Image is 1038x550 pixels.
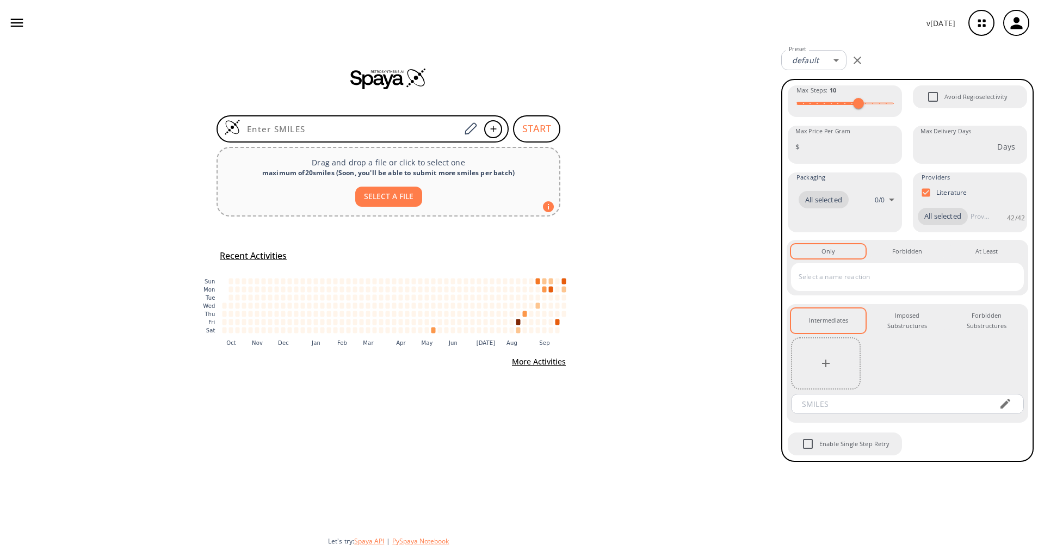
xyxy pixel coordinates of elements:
span: Avoid Regioselectivity [944,92,1008,102]
span: Max Steps : [796,85,836,95]
text: Sep [539,339,549,345]
strong: 10 [830,86,836,94]
div: At Least [975,246,998,256]
g: y-axis tick label [203,279,215,333]
text: Oct [226,339,236,345]
div: Only [821,246,835,256]
p: $ [795,141,800,152]
text: Nov [252,339,263,345]
p: 42 / 42 [1007,213,1025,223]
label: Preset [789,45,806,53]
div: When Single Step Retry is enabled, if no route is found during retrosynthesis, a retry is trigger... [787,431,903,456]
span: Packaging [796,172,825,182]
label: Max Delivery Days [920,127,971,135]
div: Let's try: [328,536,773,546]
p: Drag and drop a file or click to select one [226,157,551,168]
div: Imposed Substructures [879,311,936,331]
p: 0 / 0 [875,195,885,205]
button: At Least [949,244,1024,258]
input: Provider name [968,208,992,225]
input: SMILES [794,394,990,414]
text: Sun [205,279,215,285]
span: Enable Single Step Retry [796,432,819,455]
input: Select a name reaction [796,268,1003,286]
text: Apr [396,339,406,345]
div: Forbidden [892,246,922,256]
span: All selected [918,211,968,222]
text: Wed [203,303,215,309]
p: Days [997,141,1015,152]
text: Jan [311,339,320,345]
text: Aug [506,339,517,345]
div: Forbidden Substructures [958,311,1015,331]
text: Sat [206,327,215,333]
em: default [792,55,819,65]
g: cell [223,278,566,333]
img: Spaya logo [350,67,427,89]
text: May [421,339,432,345]
span: All selected [799,195,849,206]
span: Providers [922,172,950,182]
text: Tue [205,295,215,301]
span: Enable Single Step Retry [819,439,890,449]
p: Literature [936,188,967,197]
span: | [384,536,392,546]
div: maximum of 20 smiles ( Soon, you'll be able to submit more smiles per batch ) [226,168,551,178]
g: x-axis tick label [226,339,550,345]
text: Fri [208,319,215,325]
h5: Recent Activities [220,250,287,262]
text: [DATE] [477,339,496,345]
text: Mar [363,339,374,345]
button: Forbidden Substructures [949,308,1024,333]
label: Max Price Per Gram [795,127,850,135]
text: Mon [203,287,215,293]
img: Logo Spaya [224,119,240,135]
button: Imposed Substructures [870,308,944,333]
button: Only [791,244,866,258]
button: PySpaya Notebook [392,536,449,546]
button: Recent Activities [215,247,291,265]
button: Spaya API [354,536,384,546]
text: Dec [278,339,289,345]
text: Feb [337,339,347,345]
p: v [DATE] [926,17,955,29]
button: Forbidden [870,244,944,258]
span: Avoid Regioselectivity [922,85,944,108]
input: Enter SMILES [240,123,460,134]
button: SELECT A FILE [355,187,422,207]
text: Thu [204,311,215,317]
button: More Activities [508,352,570,372]
button: Intermediates [791,308,866,333]
div: Intermediates [809,316,848,325]
button: START [513,115,560,143]
text: Jun [448,339,458,345]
